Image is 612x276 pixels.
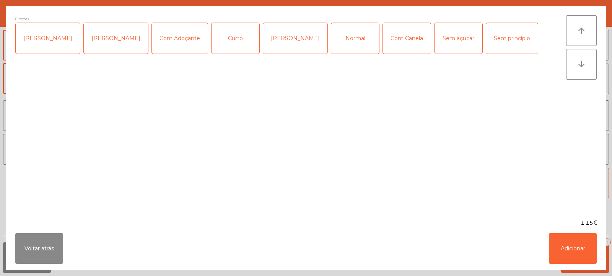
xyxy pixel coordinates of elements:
[577,60,586,69] i: arrow_downward
[486,23,538,54] div: Sem princípio
[15,233,63,264] button: Voltar atrás
[212,23,259,54] div: Curto
[549,233,597,264] button: Adicionar
[152,23,208,54] div: Com Adoçante
[16,23,80,54] div: [PERSON_NAME]
[577,26,586,35] i: arrow_upward
[6,219,606,227] div: 1.15€
[566,15,597,46] button: arrow_upward
[84,23,148,54] div: [PERSON_NAME]
[383,23,431,54] div: Com Canela
[331,23,379,54] div: Normal
[15,15,29,23] span: Opções
[566,49,597,80] button: arrow_downward
[435,23,482,54] div: Sem açucar
[263,23,327,54] div: [PERSON_NAME]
